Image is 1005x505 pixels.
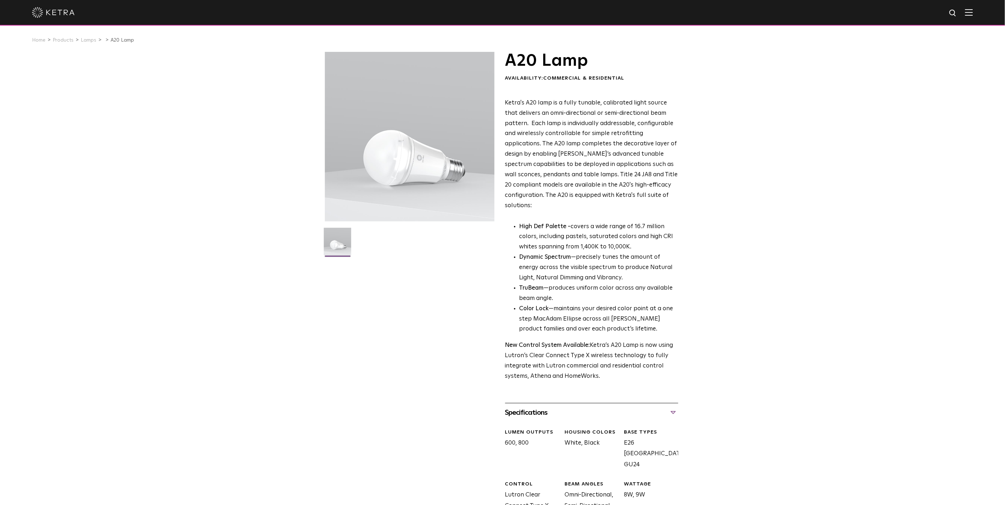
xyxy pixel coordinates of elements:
li: —produces uniform color across any available beam angle. [519,283,678,304]
span: Ketra's A20 lamp is a fully tunable, calibrated light source that delivers an omni-directional or... [505,100,678,209]
p: covers a wide range of 16.7 million colors, including pastels, saturated colors and high CRI whit... [519,222,678,253]
div: BEAM ANGLES [565,481,619,488]
img: search icon [949,9,958,18]
div: CONTROL [505,481,559,488]
div: White, Black [559,429,619,470]
strong: TruBeam [519,285,544,291]
img: Hamburger%20Nav.svg [965,9,973,16]
li: —precisely tunes the amount of energy across the visible spectrum to produce Natural Light, Natur... [519,252,678,283]
a: Products [53,38,74,43]
div: E26 [GEOGRAPHIC_DATA], GU24 [619,429,678,470]
a: A20 Lamp [111,38,134,43]
strong: Color Lock [519,306,549,312]
div: Specifications [505,407,678,418]
div: Availability: [505,75,678,82]
strong: Dynamic Spectrum [519,254,571,260]
strong: High Def Palette - [519,224,571,230]
div: HOUSING COLORS [565,429,619,436]
img: A20-Lamp-2021-Web-Square [324,228,351,260]
strong: New Control System Available: [505,342,590,348]
p: Ketra’s A20 Lamp is now using Lutron’s Clear Connect Type X wireless technology to fully integrat... [505,340,678,382]
div: WATTAGE [624,481,678,488]
a: Lamps [81,38,96,43]
div: LUMEN OUTPUTS [505,429,559,436]
li: —maintains your desired color point at a one step MacAdam Ellipse across all [PERSON_NAME] produc... [519,304,678,335]
a: Home [32,38,46,43]
div: BASE TYPES [624,429,678,436]
span: Commercial & Residential [544,76,625,81]
h1: A20 Lamp [505,52,678,70]
img: ketra-logo-2019-white [32,7,75,18]
div: 600, 800 [500,429,559,470]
